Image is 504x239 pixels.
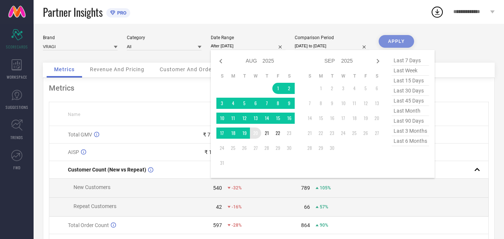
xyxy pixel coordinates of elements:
td: Mon Aug 18 2025 [228,128,239,139]
span: Name [68,112,80,117]
th: Saturday [284,73,295,79]
span: last 15 days [392,76,429,86]
td: Sun Sep 07 2025 [304,98,315,109]
td: Tue Aug 12 2025 [239,113,250,124]
div: Category [127,35,201,40]
td: Mon Sep 29 2025 [315,142,326,154]
td: Tue Aug 26 2025 [239,142,250,154]
span: Revenue And Pricing [90,66,144,72]
span: SUGGESTIONS [6,104,28,110]
span: last 45 days [392,96,429,106]
span: -16% [232,204,242,210]
td: Wed Aug 20 2025 [250,128,261,139]
span: last month [392,106,429,116]
span: last 7 days [392,56,429,66]
span: Partner Insights [43,4,103,20]
td: Sun Sep 14 2025 [304,113,315,124]
td: Tue Aug 19 2025 [239,128,250,139]
td: Fri Aug 29 2025 [272,142,284,154]
td: Wed Sep 24 2025 [338,128,349,139]
td: Mon Aug 25 2025 [228,142,239,154]
span: Repeat Customers [73,203,116,209]
th: Friday [272,73,284,79]
span: last 3 months [392,126,429,136]
div: Previous month [216,57,225,66]
td: Mon Aug 04 2025 [228,98,239,109]
th: Sunday [304,73,315,79]
span: 57% [320,204,328,210]
div: ₹ 7.59 L [203,132,222,138]
th: Sunday [216,73,228,79]
span: TRENDS [10,135,23,140]
td: Sun Aug 03 2025 [216,98,228,109]
td: Sun Aug 31 2025 [216,157,228,169]
td: Thu Aug 14 2025 [261,113,272,124]
td: Sat Sep 20 2025 [371,113,382,124]
div: 597 [213,222,222,228]
th: Monday [315,73,326,79]
span: FWD [13,165,21,170]
div: ₹ 1,228 [204,149,222,155]
td: Fri Aug 15 2025 [272,113,284,124]
th: Saturday [371,73,382,79]
th: Tuesday [239,73,250,79]
td: Fri Aug 01 2025 [272,83,284,94]
span: WORKSPACE [7,74,27,80]
td: Tue Sep 16 2025 [326,113,338,124]
span: Total GMV [68,132,92,138]
th: Wednesday [338,73,349,79]
td: Sat Aug 23 2025 [284,128,295,139]
td: Tue Sep 30 2025 [326,142,338,154]
td: Thu Aug 21 2025 [261,128,272,139]
td: Wed Aug 06 2025 [250,98,261,109]
td: Fri Sep 05 2025 [360,83,371,94]
th: Friday [360,73,371,79]
span: last 6 months [392,136,429,146]
div: Date Range [211,35,285,40]
td: Thu Aug 28 2025 [261,142,272,154]
td: Thu Sep 04 2025 [349,83,360,94]
input: Select comparison period [295,42,369,50]
span: 105% [320,185,331,191]
span: -32% [232,185,242,191]
td: Wed Sep 03 2025 [338,83,349,94]
span: 90% [320,223,328,228]
td: Fri Aug 08 2025 [272,98,284,109]
td: Fri Aug 22 2025 [272,128,284,139]
td: Tue Aug 05 2025 [239,98,250,109]
th: Thursday [349,73,360,79]
td: Wed Sep 10 2025 [338,98,349,109]
span: -28% [232,223,242,228]
td: Wed Aug 13 2025 [250,113,261,124]
td: Mon Sep 01 2025 [315,83,326,94]
td: Mon Sep 08 2025 [315,98,326,109]
input: Select date range [211,42,285,50]
span: last 30 days [392,86,429,96]
div: 789 [301,185,310,191]
span: Total Order Count [68,222,109,228]
div: 540 [213,185,222,191]
td: Tue Sep 02 2025 [326,83,338,94]
th: Tuesday [326,73,338,79]
td: Mon Sep 15 2025 [315,113,326,124]
td: Sun Aug 10 2025 [216,113,228,124]
span: SCORECARDS [6,44,28,50]
td: Thu Sep 18 2025 [349,113,360,124]
td: Wed Aug 27 2025 [250,142,261,154]
div: Metrics [49,84,489,92]
td: Sat Aug 09 2025 [284,98,295,109]
td: Fri Sep 26 2025 [360,128,371,139]
div: 66 [304,204,310,210]
td: Sat Sep 27 2025 [371,128,382,139]
div: Open download list [431,5,444,19]
div: 864 [301,222,310,228]
td: Thu Sep 25 2025 [349,128,360,139]
div: 42 [216,204,222,210]
span: last week [392,66,429,76]
span: Customer And Orders [160,66,217,72]
td: Sun Aug 17 2025 [216,128,228,139]
span: AISP [68,149,79,155]
span: last 90 days [392,116,429,126]
td: Thu Aug 07 2025 [261,98,272,109]
th: Monday [228,73,239,79]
